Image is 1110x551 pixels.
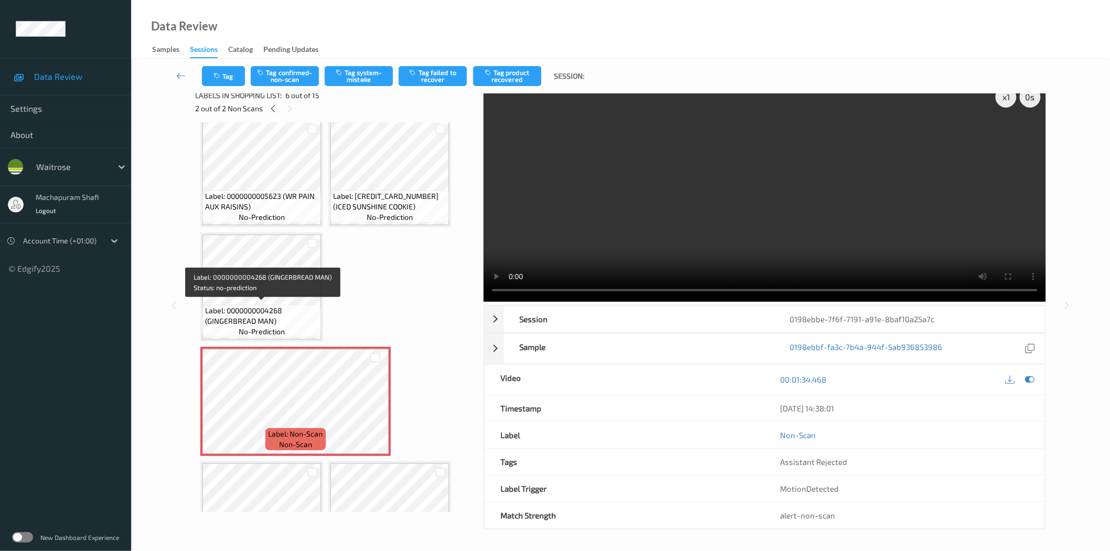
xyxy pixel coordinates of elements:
a: 00:01:34.468 [781,374,827,385]
a: 0198ebbf-fa3c-7b4a-944f-5ab936853986 [790,342,943,356]
span: no-prediction [367,212,413,222]
a: Sessions [190,43,228,58]
div: Pending Updates [263,44,318,57]
div: Label [485,422,765,448]
div: Session [504,306,774,332]
div: Sample0198ebbf-fa3c-7b4a-944f-5ab936853986 [484,333,1045,364]
span: no-prediction [239,212,285,222]
div: Data Review [151,21,217,31]
div: Session0198ebbe-7f6f-7191-a91e-8baf10a25a7c [484,305,1045,333]
button: Tag product recovered [473,66,541,86]
div: MotionDetected [765,475,1045,502]
div: x 1 [996,87,1017,108]
div: 2 out of 2 Non Scans [195,102,476,115]
div: Timestamp [485,395,765,421]
div: Sessions [190,44,218,58]
div: Sample [504,334,774,364]
span: Label: 0000000005623 (WR PAIN AUX RAISINS) [205,191,318,212]
div: Video [485,365,765,395]
button: Tag [202,66,245,86]
a: Catalog [228,43,263,57]
div: 0198ebbe-7f6f-7191-a91e-8baf10a25a7c [774,306,1045,332]
div: [DATE] 14:38:01 [781,403,1029,414]
button: Tag failed to recover [399,66,467,86]
span: 6 out of 15 [285,90,319,101]
span: Session: [554,71,585,81]
span: Label: 0000000004268 (GINGERBREAD MAN) [205,305,318,326]
span: Label: Non-Scan [269,429,323,439]
div: alert-non-scan [781,510,1029,521]
div: Label Trigger [485,475,765,502]
div: Samples [152,44,179,57]
span: Labels in shopping list: [195,90,282,101]
button: Tag system-mistake [325,66,393,86]
span: no-prediction [239,326,285,337]
span: Label: [CREDIT_CARD_NUMBER] (ICED SUNSHINE COOKIE) [333,191,446,212]
div: 0 s [1020,87,1041,108]
div: Match Strength [485,502,765,528]
div: Tags [485,449,765,475]
a: Non-Scan [781,430,816,440]
a: Samples [152,43,190,57]
div: Catalog [228,44,253,57]
span: Assistant Rejected [781,457,848,467]
span: non-scan [279,439,312,450]
button: Tag confirmed-non-scan [251,66,319,86]
a: Pending Updates [263,43,329,57]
